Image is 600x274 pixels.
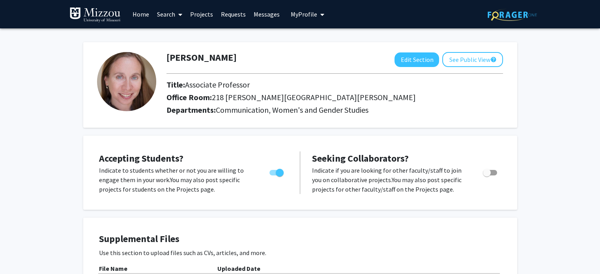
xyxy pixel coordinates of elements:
[99,248,501,257] p: Use this section to upload files such as CVs, articles, and more.
[166,52,237,63] h1: [PERSON_NAME]
[291,10,317,18] span: My Profile
[97,52,156,111] img: Profile Picture
[161,105,509,115] h2: Departments:
[166,93,503,102] h2: Office Room:
[217,265,260,272] b: Uploaded Date
[99,166,254,194] p: Indicate to students whether or not you are willing to engage them in your work. You may also pos...
[488,9,537,21] img: ForagerOne Logo
[99,265,127,272] b: File Name
[216,105,368,115] span: Communication, Women's and Gender Studies
[166,80,503,89] h2: Title:
[394,52,439,67] button: Edit Section
[250,0,284,28] a: Messages
[186,0,217,28] a: Projects
[312,166,468,194] p: Indicate if you are looking for other faculty/staff to join you on collaborative projects. You ma...
[217,0,250,28] a: Requests
[442,52,503,67] button: See Public View
[99,233,501,245] h4: Supplemental Files
[490,55,496,64] mat-icon: help
[480,166,501,177] div: Toggle
[185,80,250,89] span: Associate Professor
[153,0,186,28] a: Search
[129,0,153,28] a: Home
[312,152,409,164] span: Seeking Collaborators?
[69,7,121,23] img: University of Missouri Logo
[212,92,416,102] span: 218 [PERSON_NAME][GEOGRAPHIC_DATA][PERSON_NAME]
[99,152,183,164] span: Accepting Students?
[6,239,34,268] iframe: Chat
[266,166,288,177] div: Toggle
